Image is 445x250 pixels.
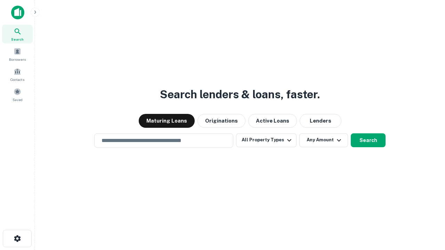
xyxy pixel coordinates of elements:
[2,85,33,104] a: Saved
[160,86,320,103] h3: Search lenders & loans, faster.
[10,77,24,82] span: Contacts
[9,57,26,62] span: Borrowers
[2,45,33,64] a: Borrowers
[139,114,195,128] button: Maturing Loans
[197,114,245,128] button: Originations
[2,65,33,84] a: Contacts
[11,36,24,42] span: Search
[299,133,348,147] button: Any Amount
[300,114,341,128] button: Lenders
[351,133,386,147] button: Search
[236,133,297,147] button: All Property Types
[410,172,445,206] iframe: Chat Widget
[248,114,297,128] button: Active Loans
[2,25,33,43] a: Search
[13,97,23,102] span: Saved
[11,6,24,19] img: capitalize-icon.png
